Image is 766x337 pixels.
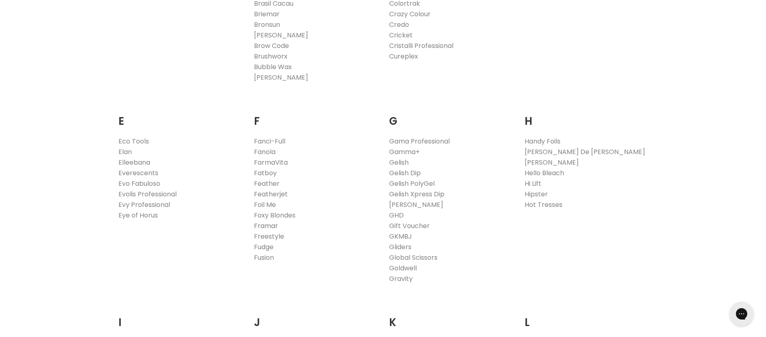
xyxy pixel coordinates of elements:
[525,200,562,209] a: Hot Tresses
[389,242,411,252] a: Gliders
[389,263,417,273] a: Goldwell
[525,304,648,331] h2: L
[254,253,274,262] a: Fusion
[389,41,453,50] a: Cristalli Professional
[389,147,420,157] a: Gamma+
[254,158,288,167] a: FarmaVita
[389,189,444,199] a: Gelish Xpress Dip
[254,41,289,50] a: Brow Code
[725,299,758,329] iframe: Gorgias live chat messenger
[254,20,280,29] a: Bronsun
[389,221,430,230] a: Gift Voucher
[254,179,280,188] a: Feather
[525,168,564,178] a: Hello Bleach
[254,232,284,241] a: Freestyle
[254,221,278,230] a: Framar
[118,304,242,331] h2: I
[389,137,450,146] a: Gama Professional
[118,179,160,188] a: Evo Fabuloso
[254,9,280,19] a: Briemar
[389,304,512,331] h2: K
[525,179,541,188] a: Hi Lift
[254,189,288,199] a: Featherjet
[254,62,292,72] a: Bubble Wax
[118,147,132,157] a: Elan
[389,253,438,262] a: Global Scissors
[118,211,158,220] a: Eye of Horus
[389,9,431,19] a: Crazy Colour
[389,158,409,167] a: Gelish
[389,20,409,29] a: Credo
[254,304,377,331] h2: J
[389,274,413,283] a: Gravity
[254,137,285,146] a: Fanci-Full
[118,102,242,130] h2: E
[254,30,308,40] a: [PERSON_NAME]
[254,242,274,252] a: Fudge
[389,102,512,130] h2: G
[118,189,177,199] a: Evolis Professional
[254,52,287,61] a: Brushworx
[389,168,421,178] a: Gelish Dip
[389,232,412,241] a: GKMBJ
[525,147,645,157] a: [PERSON_NAME] De [PERSON_NAME]
[254,168,277,178] a: Fatboy
[389,211,404,220] a: GHD
[254,200,276,209] a: Foil Me
[525,137,560,146] a: Handy Foils
[254,73,308,82] a: [PERSON_NAME]
[389,52,418,61] a: Cureplex
[118,168,158,178] a: Everescents
[525,158,579,167] a: [PERSON_NAME]
[118,158,150,167] a: Elleebana
[525,189,548,199] a: Hipster
[389,179,435,188] a: Gelish PolyGel
[389,30,413,40] a: Cricket
[389,200,443,209] a: [PERSON_NAME]
[118,137,149,146] a: Eco Tools
[118,200,170,209] a: Evy Professional
[254,211,295,220] a: Foxy Blondes
[254,102,377,130] h2: F
[525,102,648,130] h2: H
[254,147,276,157] a: Fanola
